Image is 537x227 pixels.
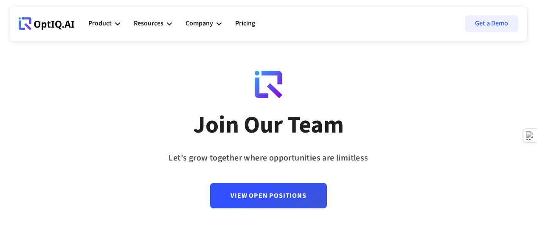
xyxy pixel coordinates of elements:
div: Resources [134,18,163,29]
a: Get a Demo [465,15,518,32]
div: Join Our Team [193,111,344,140]
a: Pricing [235,11,255,36]
div: Company [186,11,222,36]
a: View Open Positions [210,183,326,208]
a: Webflow Homepage [19,11,75,36]
div: Company [186,18,213,29]
div: Let’s grow together where opportunities are limitless [169,150,368,166]
div: Product [88,11,120,36]
div: Product [88,18,112,29]
div: Resources [134,11,172,36]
